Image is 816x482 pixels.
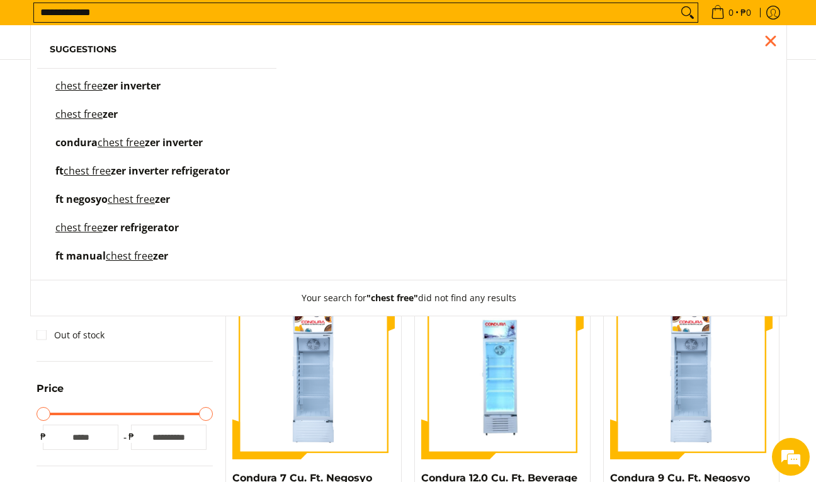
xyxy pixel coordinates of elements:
p: condura chest freezer inverter [55,138,203,160]
mark: chest free [55,107,103,121]
span: Price [37,384,64,394]
span: zer [103,107,118,121]
span: ft manual [55,249,106,263]
button: Your search for"chest free"did not find any results [289,280,529,316]
a: chest freezer refrigerator [50,223,264,245]
p: ft manual chest freezer [55,251,168,273]
span: ₱ [125,430,137,443]
mark: chest free [108,192,155,206]
mark: chest free [55,79,103,93]
a: condura chest freezer inverter [50,138,264,160]
img: Condura 9 Cu. Ft. Negosyo Pro No Frost Chiller Inverter Refrigerator, White CBC283Ri (Class A) [610,297,773,459]
span: zer [155,192,170,206]
img: Condura 7 Cu. Ft. Negosyo Pro No Frost Chiller Inverter Refrigerator, White CBC227Ri (Class A) [232,297,395,459]
a: chest freezer [50,110,264,132]
span: 0 [727,8,735,17]
p: chest freezer inverter [55,81,161,103]
img: Condura 12.0 Cu. Ft. Beverage Cooler Refrigerator. CBC342-R (Class A) [421,297,584,459]
mark: chest free [64,164,111,178]
span: condura [55,135,98,149]
span: ₱0 [739,8,753,17]
a: ft manual chest freezer [50,251,264,273]
div: Close pop up [761,32,780,50]
span: zer refrigerator [103,221,179,234]
summary: Open [37,384,64,403]
p: chest freezer refrigerator [55,223,179,245]
h6: Suggestions [50,44,264,55]
a: chest freezer inverter [50,81,264,103]
span: zer inverter [103,79,161,93]
p: ft chest freezer inverter refrigerator [55,166,230,188]
button: Search [677,3,698,22]
p: chest freezer [55,110,118,132]
mark: chest free [55,221,103,234]
strong: "chest free" [366,292,418,304]
span: zer inverter [145,135,203,149]
span: ft [55,164,64,178]
mark: chest free [98,135,145,149]
span: • [707,6,755,20]
a: Out of stock [37,325,105,345]
span: zer inverter refrigerator [111,164,230,178]
p: ft negosyo chest freezer [55,195,170,217]
mark: chest free [106,249,153,263]
a: ft negosyo chest freezer [50,195,264,217]
span: ft negosyo [55,192,108,206]
span: ₱ [37,430,49,443]
a: ft chest freezer inverter refrigerator [50,166,264,188]
span: zer [153,249,168,263]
